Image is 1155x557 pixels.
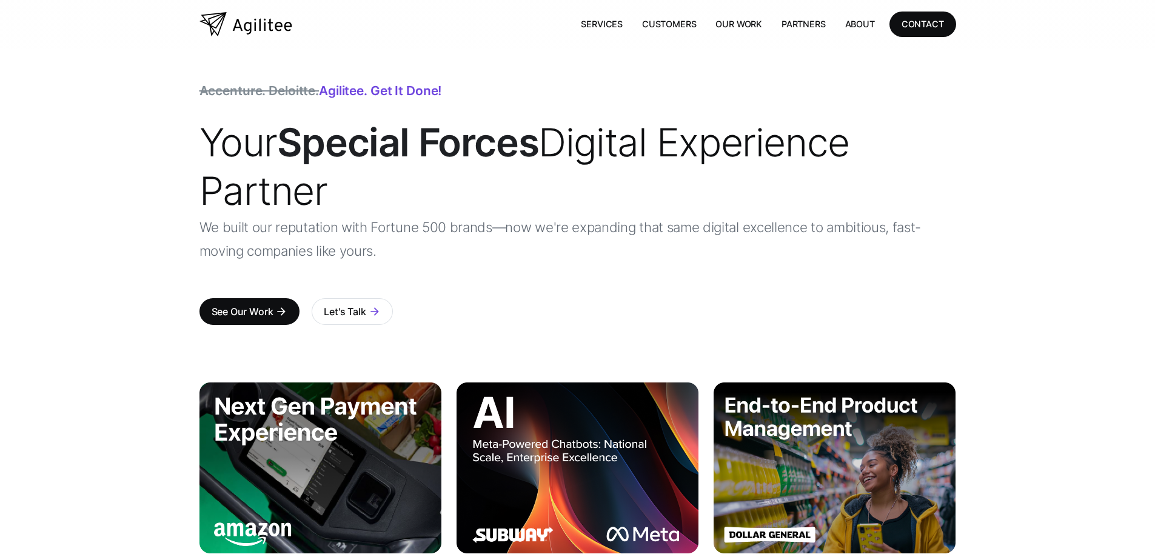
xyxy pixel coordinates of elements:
[902,16,944,32] div: CONTACT
[835,12,885,36] a: About
[324,303,366,320] div: Let's Talk
[199,298,300,325] a: See Our Workarrow_forward
[369,305,381,318] div: arrow_forward
[199,215,956,262] p: We built our reputation with Fortune 500 brands—now we're expanding that same digital excellence ...
[706,12,772,36] a: Our Work
[277,119,538,165] strong: Special Forces
[275,305,287,318] div: arrow_forward
[199,83,320,98] span: Accenture. Deloitte.
[199,85,442,97] div: Agilitee. Get it done!
[571,12,632,36] a: Services
[312,298,392,325] a: Let's Talkarrow_forward
[199,12,292,36] a: home
[212,303,273,320] div: See Our Work
[632,12,706,36] a: Customers
[199,119,849,214] span: Your Digital Experience Partner
[772,12,835,36] a: Partners
[889,12,956,36] a: CONTACT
